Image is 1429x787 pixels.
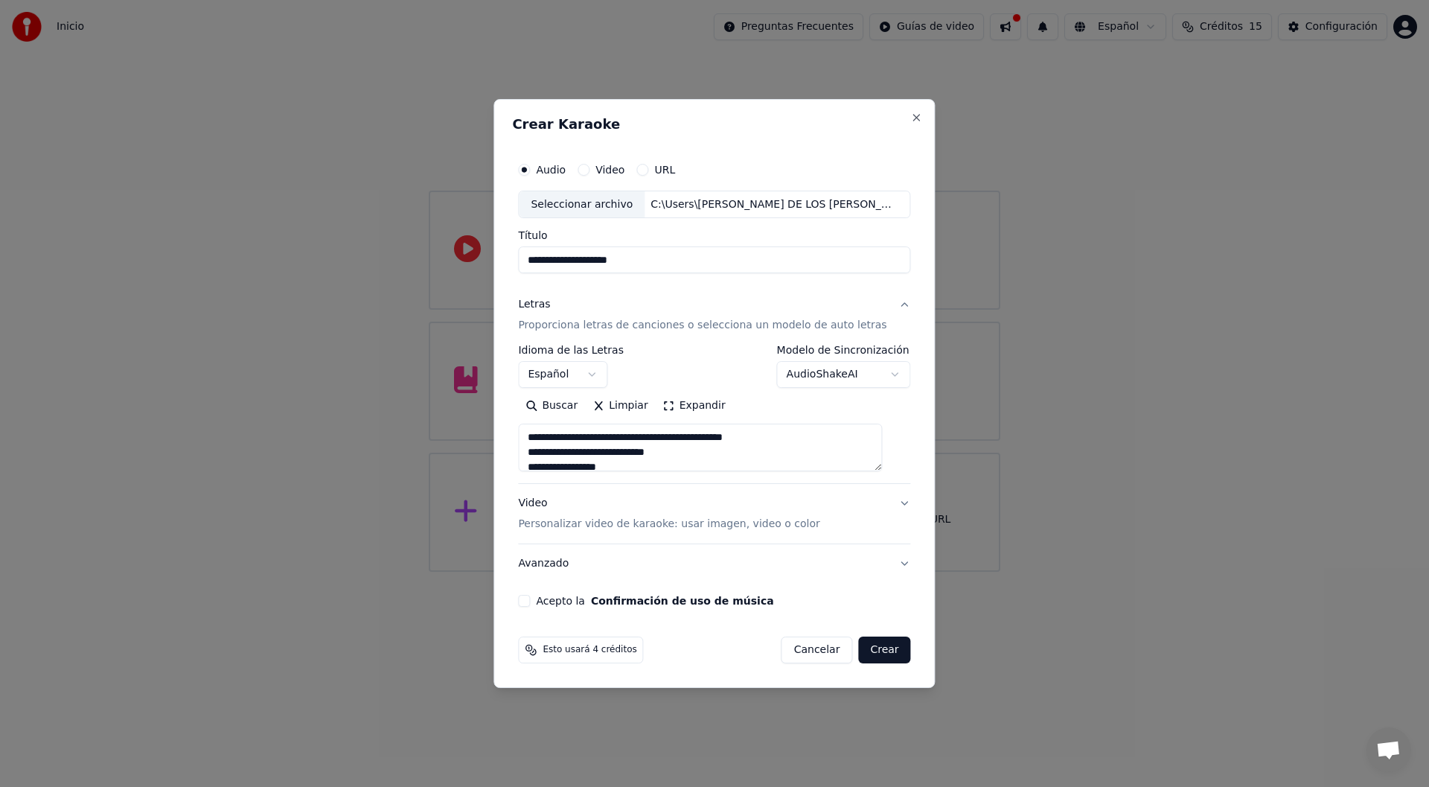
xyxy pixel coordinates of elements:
div: Letras [518,298,550,313]
button: Crear [858,637,910,663]
label: Modelo de Sincronización [777,345,911,356]
label: URL [654,165,675,175]
label: Idioma de las Letras [518,345,624,356]
span: Esto usará 4 créditos [543,644,636,656]
h2: Crear Karaoke [512,118,916,131]
button: Acepto la [591,596,774,606]
button: LetrasProporciona letras de canciones o selecciona un modelo de auto letras [518,286,910,345]
button: VideoPersonalizar video de karaoke: usar imagen, video o color [518,485,910,544]
p: Personalizar video de karaoke: usar imagen, video o color [518,517,819,532]
label: Audio [536,165,566,175]
button: Limpiar [585,395,655,418]
div: C:\Users\[PERSON_NAME] DE LOS [PERSON_NAME]\Downloads\1_5026545971929024707.mp3 [645,197,898,212]
button: Avanzado [518,544,910,583]
div: Seleccionar archivo [519,191,645,218]
label: Video [595,165,624,175]
label: Título [518,231,910,241]
p: Proporciona letras de canciones o selecciona un modelo de auto letras [518,319,886,334]
div: LetrasProporciona letras de canciones o selecciona un modelo de auto letras [518,345,910,484]
label: Acepto la [536,596,773,606]
button: Cancelar [781,637,853,663]
button: Buscar [518,395,585,418]
button: Expandir [656,395,733,418]
div: Video [518,497,819,532]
